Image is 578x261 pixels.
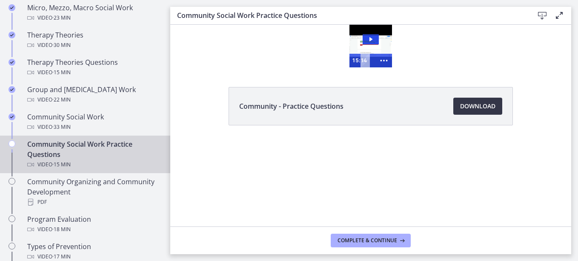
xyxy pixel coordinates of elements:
[27,13,160,23] div: Video
[170,25,571,67] iframe: Video Lesson
[239,101,343,111] span: Community - Practice Questions
[27,84,160,105] div: Group and [MEDICAL_DATA] Work
[27,30,160,50] div: Therapy Theories
[52,122,71,132] span: · 33 min
[9,32,15,38] i: Completed
[52,159,71,170] span: · 15 min
[27,3,160,23] div: Micro, Mezzo, Macro Social Work
[27,40,160,50] div: Video
[52,13,71,23] span: · 23 min
[9,59,15,66] i: Completed
[27,139,160,170] div: Community Social Work Practice Questions
[206,29,222,43] button: Show more buttons
[27,197,160,207] div: PDF
[27,112,160,132] div: Community Social Work
[52,67,71,78] span: · 15 min
[52,224,71,235] span: · 18 min
[52,95,71,105] span: · 22 min
[9,113,15,120] i: Completed
[52,40,71,50] span: · 30 min
[9,4,15,11] i: Completed
[27,57,160,78] div: Therapy Theories Questions
[9,86,15,93] i: Completed
[331,234,411,247] button: Complete & continue
[27,122,160,132] div: Video
[195,29,202,43] div: Playbar
[338,237,397,244] span: Complete & continue
[453,98,502,115] a: Download
[27,159,160,170] div: Video
[27,95,160,105] div: Video
[27,67,160,78] div: Video
[27,177,160,207] div: Community Organizing and Community Development
[177,10,520,20] h3: Community Social Work Practice Questions
[27,214,160,235] div: Program Evaluation
[460,101,495,111] span: Download
[27,224,160,235] div: Video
